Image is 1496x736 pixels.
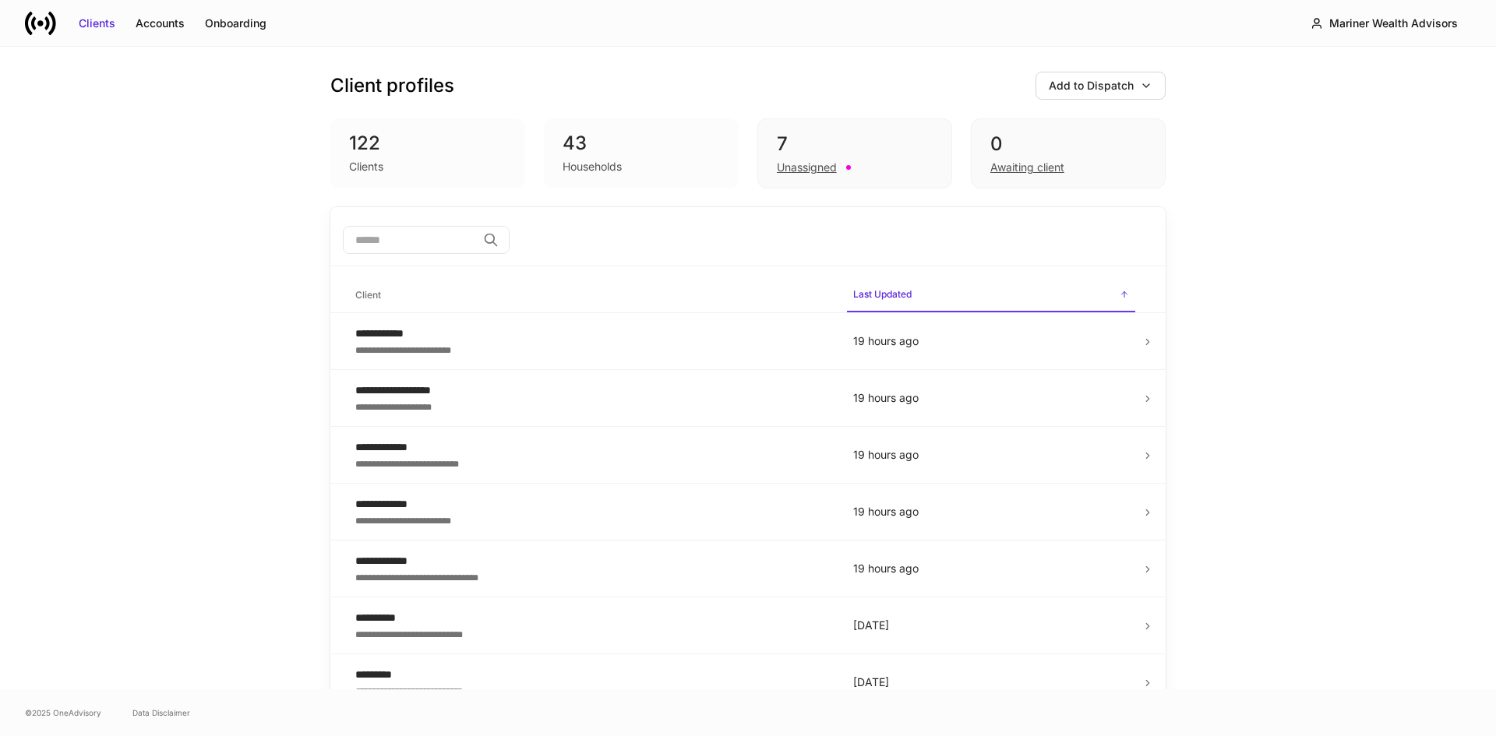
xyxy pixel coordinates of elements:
[853,504,1129,519] p: 19 hours ago
[990,132,1146,157] div: 0
[349,131,506,156] div: 122
[79,16,115,31] div: Clients
[136,16,185,31] div: Accounts
[563,159,622,174] div: Households
[853,447,1129,463] p: 19 hours ago
[1036,72,1166,100] button: Add to Dispatch
[853,287,912,301] h6: Last Updated
[1297,9,1471,37] button: Mariner Wealth Advisors
[847,279,1135,312] span: Last Updated
[330,73,454,98] h3: Client profiles
[205,16,266,31] div: Onboarding
[853,561,1129,576] p: 19 hours ago
[349,280,834,312] span: Client
[777,132,933,157] div: 7
[990,160,1064,175] div: Awaiting client
[853,390,1129,406] p: 19 hours ago
[1329,16,1458,31] div: Mariner Wealth Advisors
[69,11,125,36] button: Clients
[349,159,383,174] div: Clients
[125,11,195,36] button: Accounts
[355,287,381,302] h6: Client
[853,333,1129,349] p: 19 hours ago
[195,11,277,36] button: Onboarding
[853,674,1129,690] p: [DATE]
[777,160,837,175] div: Unassigned
[1049,78,1134,93] div: Add to Dispatch
[25,706,101,719] span: © 2025 OneAdvisory
[757,118,952,188] div: 7Unassigned
[563,131,720,156] div: 43
[853,618,1129,633] p: [DATE]
[971,118,1166,188] div: 0Awaiting client
[132,706,190,719] a: Data Disclaimer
